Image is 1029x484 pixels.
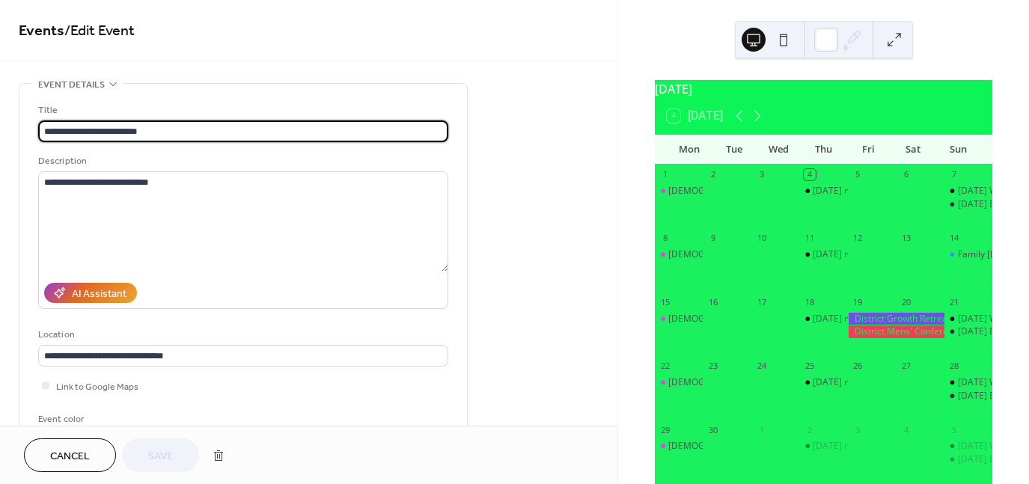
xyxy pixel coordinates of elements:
[668,185,797,197] div: [DEMOGRAPHIC_DATA] Prayer
[655,313,703,325] div: Ladies Prayer
[852,169,864,180] div: 5
[944,390,992,402] div: Sunday Evening Worship
[50,449,90,465] span: Cancel
[659,424,671,435] div: 29
[56,379,138,395] span: Link to Google Maps
[813,313,992,325] div: [DATE] night [DEMOGRAPHIC_DATA] Study
[944,376,992,389] div: Sunday Worship 10AM
[949,233,960,244] div: 14
[944,198,992,211] div: Sunday Evening Worship
[801,135,846,165] div: Thu
[944,440,992,453] div: Sunday Worship 10AM
[846,135,891,165] div: Fri
[756,233,767,244] div: 10
[813,248,992,261] div: [DATE] night [DEMOGRAPHIC_DATA] Study
[935,135,980,165] div: Sun
[848,313,944,325] div: District Growth Retreat
[38,327,445,343] div: Location
[852,361,864,372] div: 26
[707,361,718,372] div: 23
[799,248,847,261] div: Thursday night Bible Study
[72,287,126,302] div: AI Assistant
[668,440,797,453] div: [DEMOGRAPHIC_DATA] Prayer
[944,313,992,325] div: Sunday Worship 10AM
[813,376,992,389] div: [DATE] night [DEMOGRAPHIC_DATA] Study
[944,248,992,261] div: Family Sunday
[900,233,912,244] div: 13
[900,169,912,180] div: 6
[38,411,150,427] div: Event color
[38,77,105,93] span: Event details
[756,424,767,435] div: 1
[944,185,992,197] div: Sunday Worship 10AM
[848,325,944,338] div: District Mens' Conference
[757,135,801,165] div: Wed
[891,135,935,165] div: Sat
[958,248,1016,261] div: Family [DATE]
[804,296,815,307] div: 18
[949,296,960,307] div: 21
[944,453,992,466] div: Sunday Evening Worship
[804,169,815,180] div: 4
[655,376,703,389] div: Ladies Prayer
[655,80,992,98] div: [DATE]
[712,135,757,165] div: Tue
[655,248,703,261] div: Ladies Prayer
[668,313,797,325] div: [DEMOGRAPHIC_DATA] Prayer
[799,440,847,453] div: Thursday night Bible Study
[756,361,767,372] div: 24
[756,296,767,307] div: 17
[707,169,718,180] div: 2
[804,424,815,435] div: 2
[24,438,116,472] button: Cancel
[667,135,712,165] div: Mon
[813,185,992,197] div: [DATE] night [DEMOGRAPHIC_DATA] Study
[44,283,137,303] button: AI Assistant
[707,296,718,307] div: 16
[900,296,912,307] div: 20
[655,440,703,453] div: Ladies Prayer
[19,16,64,46] a: Events
[659,233,671,244] div: 8
[852,296,864,307] div: 19
[707,424,718,435] div: 30
[659,361,671,372] div: 22
[852,233,864,244] div: 12
[38,153,445,169] div: Description
[944,325,992,338] div: Sunday Evening Worship
[659,296,671,307] div: 15
[668,376,797,389] div: [DEMOGRAPHIC_DATA] Prayer
[64,16,135,46] span: / Edit Event
[707,233,718,244] div: 9
[799,376,847,389] div: Thursday night Bible Study
[949,361,960,372] div: 28
[813,440,992,453] div: [DATE] night [DEMOGRAPHIC_DATA] Study
[756,169,767,180] div: 3
[38,102,445,118] div: Title
[852,424,864,435] div: 3
[804,233,815,244] div: 11
[949,424,960,435] div: 5
[799,313,847,325] div: Thursday night Bible Study
[900,361,912,372] div: 27
[655,185,703,197] div: Ladies Prayer
[949,169,960,180] div: 7
[668,248,797,261] div: [DEMOGRAPHIC_DATA] Prayer
[799,185,847,197] div: Thursday night Bible Study
[900,424,912,435] div: 4
[659,169,671,180] div: 1
[804,361,815,372] div: 25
